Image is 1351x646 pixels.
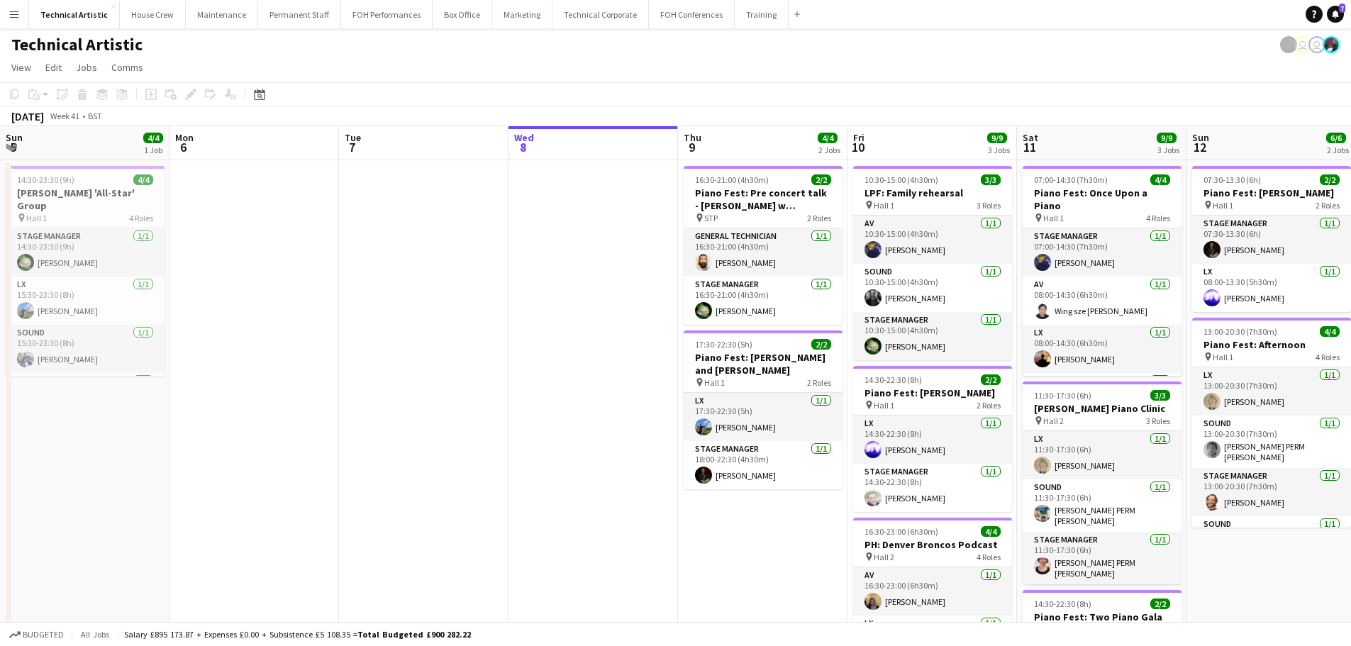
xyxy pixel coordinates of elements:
[684,393,843,441] app-card-role: LX1/117:30-22:30 (5h)[PERSON_NAME]
[1320,326,1340,337] span: 4/4
[1327,6,1344,23] a: 7
[186,1,258,28] button: Maintenance
[853,186,1012,199] h3: LPF: Family rehearsal
[853,366,1012,512] app-job-card: 14:30-22:30 (8h)2/2Piano Fest: [PERSON_NAME] Hall 12 RolesLX1/114:30-22:30 (8h)[PERSON_NAME]Stage...
[492,1,552,28] button: Marketing
[1192,338,1351,351] h3: Piano Fest: Afternoon
[6,186,165,212] h3: [PERSON_NAME] 'All-Star' Group
[864,374,922,385] span: 14:30-22:30 (8h)
[11,109,44,123] div: [DATE]
[977,552,1001,562] span: 4 Roles
[1203,326,1277,337] span: 13:00-20:30 (7h30m)
[124,629,471,640] div: Salary £895 173.87 + Expenses £0.00 + Subsistence £5 108.35 =
[143,133,163,143] span: 4/4
[1192,131,1209,144] span: Sun
[1326,133,1346,143] span: 6/6
[1043,213,1064,223] span: Hall 1
[704,377,725,388] span: Hall 1
[1023,382,1182,584] app-job-card: 11:30-17:30 (6h)3/3[PERSON_NAME] Piano Clinic Hall 23 RolesLX1/111:30-17:30 (6h)[PERSON_NAME]Soun...
[1192,416,1351,468] app-card-role: Sound1/113:00-20:30 (7h30m)[PERSON_NAME] PERM [PERSON_NAME]
[70,58,103,77] a: Jobs
[1023,373,1182,425] app-card-role: Sound1/1
[258,1,341,28] button: Permanent Staff
[864,174,938,185] span: 10:30-15:00 (4h30m)
[6,325,165,373] app-card-role: Sound1/115:30-23:30 (8h)[PERSON_NAME]
[981,526,1001,537] span: 4/4
[120,1,186,28] button: House Crew
[684,166,843,325] app-job-card: 16:30-21:00 (4h30m)2/2Piano Fest: Pre concert talk - [PERSON_NAME] w [PERSON_NAME] and [PERSON_NA...
[811,174,831,185] span: 2/2
[704,213,718,223] span: STP
[1150,598,1170,609] span: 2/2
[818,145,840,155] div: 2 Jobs
[1192,367,1351,416] app-card-role: LX1/113:00-20:30 (7h30m)[PERSON_NAME]
[987,133,1007,143] span: 9/9
[684,330,843,489] div: 17:30-22:30 (5h)2/2Piano Fest: [PERSON_NAME] and [PERSON_NAME] Hall 12 RolesLX1/117:30-22:30 (5h)...
[76,61,97,74] span: Jobs
[684,228,843,277] app-card-role: General Technician1/116:30-21:00 (4h30m)[PERSON_NAME]
[1023,479,1182,532] app-card-role: Sound1/111:30-17:30 (6h)[PERSON_NAME] PERM [PERSON_NAME]
[682,139,701,155] span: 9
[343,139,361,155] span: 7
[1034,174,1108,185] span: 07:00-14:30 (7h30m)
[977,400,1001,411] span: 2 Roles
[1192,186,1351,199] h3: Piano Fest: [PERSON_NAME]
[88,111,102,121] div: BST
[6,277,165,325] app-card-role: LX1/115:30-23:30 (8h)[PERSON_NAME]
[695,174,769,185] span: 16:30-21:00 (4h30m)
[1023,532,1182,584] app-card-role: Stage Manager1/111:30-17:30 (6h)[PERSON_NAME] PERM [PERSON_NAME]
[684,131,701,144] span: Thu
[23,630,64,640] span: Budgeted
[1327,145,1349,155] div: 2 Jobs
[1023,325,1182,373] app-card-role: LX1/108:00-14:30 (6h30m)[PERSON_NAME]
[853,166,1012,360] div: 10:30-15:00 (4h30m)3/3LPF: Family rehearsal Hall 13 RolesAV1/110:30-15:00 (4h30m)[PERSON_NAME]Sou...
[851,139,864,155] span: 10
[45,61,62,74] span: Edit
[552,1,649,28] button: Technical Corporate
[17,174,74,185] span: 14:30-23:30 (9h)
[1023,228,1182,277] app-card-role: Stage Manager1/107:00-14:30 (7h30m)[PERSON_NAME]
[6,228,165,277] app-card-role: Stage Manager1/114:30-23:30 (9h)[PERSON_NAME]
[11,61,31,74] span: View
[853,464,1012,512] app-card-role: Stage Manager1/114:30-22:30 (8h)[PERSON_NAME]
[1192,216,1351,264] app-card-role: Stage Manager1/107:30-13:30 (6h)[PERSON_NAME]
[1294,36,1311,53] app-user-avatar: Nathan PERM Birdsall
[1034,390,1091,401] span: 11:30-17:30 (6h)
[853,131,864,144] span: Fri
[988,145,1010,155] div: 3 Jobs
[807,213,831,223] span: 2 Roles
[6,373,165,425] app-card-role: Sound1/1
[514,131,534,144] span: Wed
[1146,416,1170,426] span: 3 Roles
[1157,145,1179,155] div: 3 Jobs
[1316,200,1340,211] span: 2 Roles
[144,145,162,155] div: 1 Job
[1192,318,1351,528] app-job-card: 13:00-20:30 (7h30m)4/4Piano Fest: Afternoon Hall 14 RolesLX1/113:00-20:30 (7h30m)[PERSON_NAME]Sou...
[6,58,37,77] a: View
[111,61,143,74] span: Comms
[1192,166,1351,312] div: 07:30-13:30 (6h)2/2Piano Fest: [PERSON_NAME] Hall 12 RolesStage Manager1/107:30-13:30 (6h)[PERSON...
[29,1,120,28] button: Technical Artistic
[1150,174,1170,185] span: 4/4
[853,312,1012,360] app-card-role: Stage Manager1/110:30-15:00 (4h30m)[PERSON_NAME]
[811,339,831,350] span: 2/2
[1213,352,1233,362] span: Hall 1
[1043,416,1064,426] span: Hall 2
[818,133,838,143] span: 4/4
[1146,213,1170,223] span: 4 Roles
[133,174,153,185] span: 4/4
[1021,139,1038,155] span: 11
[853,538,1012,551] h3: PH: Denver Broncos Podcast
[684,351,843,377] h3: Piano Fest: [PERSON_NAME] and [PERSON_NAME]
[1023,166,1182,376] div: 07:00-14:30 (7h30m)4/4Piano Fest: Once Upon a Piano Hall 14 RolesStage Manager1/107:00-14:30 (7h3...
[106,58,149,77] a: Comms
[695,339,752,350] span: 17:30-22:30 (5h)
[26,213,47,223] span: Hall 1
[1190,139,1209,155] span: 12
[1023,131,1038,144] span: Sat
[981,174,1001,185] span: 3/3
